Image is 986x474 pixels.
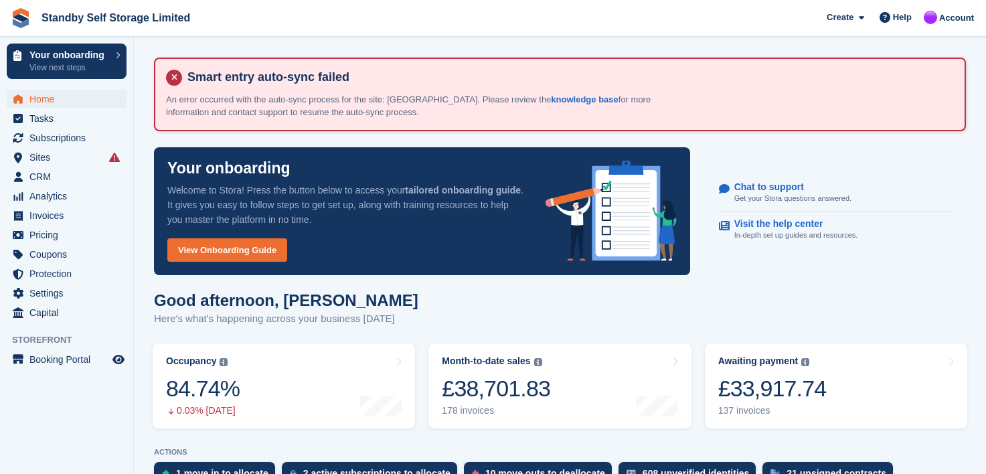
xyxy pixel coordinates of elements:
[827,11,853,24] span: Create
[29,90,110,108] span: Home
[7,148,127,167] a: menu
[7,350,127,369] a: menu
[29,350,110,369] span: Booking Portal
[718,405,827,416] div: 137 invoices
[29,62,109,74] p: View next steps
[405,185,521,195] strong: tailored onboarding guide
[29,226,110,244] span: Pricing
[154,448,966,457] p: ACTIONS
[551,94,618,104] a: knowledge base
[220,358,228,366] img: icon-info-grey-7440780725fd019a000dd9b08b2336e03edf1995a4989e88bcd33f0948082b44.svg
[734,193,851,204] p: Get your Stora questions answered.
[29,129,110,147] span: Subscriptions
[7,264,127,283] a: menu
[939,11,974,25] span: Account
[719,212,953,248] a: Visit the help center In-depth set up guides and resources.
[924,11,937,24] img: Sue Ford
[109,152,120,163] i: Smart entry sync failures have occurred
[7,167,127,186] a: menu
[7,226,127,244] a: menu
[29,148,110,167] span: Sites
[7,129,127,147] a: menu
[36,7,195,29] a: Standby Self Storage Limited
[442,405,550,416] div: 178 invoices
[428,343,691,428] a: Month-to-date sales £38,701.83 178 invoices
[110,351,127,368] a: Preview store
[166,93,668,119] p: An error occurred with the auto-sync process for the site: [GEOGRAPHIC_DATA]. Please review the f...
[718,355,799,367] div: Awaiting payment
[182,70,954,85] h4: Smart entry auto-sync failed
[7,187,127,206] a: menu
[153,343,415,428] a: Occupancy 84.74% 0.03% [DATE]
[442,375,550,402] div: £38,701.83
[734,181,841,193] p: Chat to support
[7,303,127,322] a: menu
[734,230,858,241] p: In-depth set up guides and resources.
[7,44,127,79] a: Your onboarding View next steps
[893,11,912,24] span: Help
[29,50,109,60] p: Your onboarding
[166,375,240,402] div: 84.74%
[166,355,216,367] div: Occupancy
[719,175,953,212] a: Chat to support Get your Stora questions answered.
[7,284,127,303] a: menu
[442,355,530,367] div: Month-to-date sales
[12,333,133,347] span: Storefront
[29,284,110,303] span: Settings
[167,161,291,176] p: Your onboarding
[154,291,418,309] h1: Good afternoon, [PERSON_NAME]
[705,343,967,428] a: Awaiting payment £33,917.74 137 invoices
[534,358,542,366] img: icon-info-grey-7440780725fd019a000dd9b08b2336e03edf1995a4989e88bcd33f0948082b44.svg
[154,311,418,327] p: Here's what's happening across your business [DATE]
[11,8,31,28] img: stora-icon-8386f47178a22dfd0bd8f6a31ec36ba5ce8667c1dd55bd0f319d3a0aa187defe.svg
[7,109,127,128] a: menu
[167,238,287,262] a: View Onboarding Guide
[718,375,827,402] div: £33,917.74
[7,206,127,225] a: menu
[734,218,847,230] p: Visit the help center
[167,183,524,227] p: Welcome to Stora! Press the button below to access your . It gives you easy to follow steps to ge...
[29,206,110,225] span: Invoices
[546,161,677,261] img: onboarding-info-6c161a55d2c0e0a8cae90662b2fe09162a5109e8cc188191df67fb4f79e88e88.svg
[29,245,110,264] span: Coupons
[29,109,110,128] span: Tasks
[7,245,127,264] a: menu
[29,303,110,322] span: Capital
[29,264,110,283] span: Protection
[7,90,127,108] a: menu
[29,187,110,206] span: Analytics
[801,358,809,366] img: icon-info-grey-7440780725fd019a000dd9b08b2336e03edf1995a4989e88bcd33f0948082b44.svg
[29,167,110,186] span: CRM
[166,405,240,416] div: 0.03% [DATE]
